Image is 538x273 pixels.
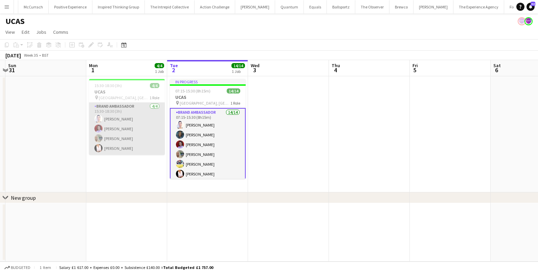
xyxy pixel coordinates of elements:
div: [DATE] [5,52,21,59]
span: Comms [53,29,68,35]
button: Action Challenge [195,0,235,13]
span: Sun [8,62,16,69]
button: [PERSON_NAME] [413,0,453,13]
app-card-role: Brand Ambassador4/415:30-18:30 (3h)[PERSON_NAME][PERSON_NAME][PERSON_NAME][PERSON_NAME] [89,103,165,155]
span: Thu [332,62,340,69]
div: New group [11,194,36,201]
span: 1 [88,66,98,74]
span: 4/4 [150,83,159,88]
span: Budgeted [11,265,30,270]
span: 32 [531,2,535,6]
span: 15:30-18:30 (3h) [94,83,122,88]
span: 4 [331,66,340,74]
span: 31 [7,66,16,74]
div: 1 Job [155,69,164,74]
span: 5 [411,66,418,74]
span: 14/14 [227,88,240,93]
span: 3 [250,66,260,74]
app-job-card: In progress07:15-15:30 (8h15m)14/14UCAS [GEOGRAPHIC_DATA], [GEOGRAPHIC_DATA]1 RoleBrand Ambassado... [170,79,246,179]
button: The Intrepid Collective [145,0,195,13]
button: Quantum [275,0,304,13]
h3: UCAS [170,94,246,100]
span: Sat [493,62,501,69]
button: Positive Experience [49,0,92,13]
app-user-avatar: Sophie Barnes [518,17,526,25]
span: 14/14 [231,63,245,68]
span: [GEOGRAPHIC_DATA], [GEOGRAPHIC_DATA] [99,95,150,100]
span: View [5,29,15,35]
button: Ballsportz [327,0,355,13]
button: Brewco [389,0,413,13]
span: 1 Role [150,95,159,100]
button: Equals [304,0,327,13]
span: 2 [169,66,178,74]
div: Salary £1 617.00 + Expenses £0.00 + Subsistence £140.00 = [59,265,213,270]
button: The Observer [355,0,389,13]
button: McCurrach [18,0,49,13]
span: 07:15-15:30 (8h15m) [175,88,210,93]
a: Edit [19,28,32,36]
span: 6 [492,66,501,74]
span: 4/4 [155,63,164,68]
h3: UCAS [89,89,165,95]
a: View [3,28,18,36]
button: [PERSON_NAME] [235,0,275,13]
app-card-role: Brand Ambassador14/1407:15-15:30 (8h15m)[PERSON_NAME][PERSON_NAME][PERSON_NAME][PERSON_NAME][PERS... [170,108,246,260]
button: The Experience Agency [453,0,504,13]
a: Jobs [33,28,49,36]
span: Week 35 [22,53,39,58]
button: Inspired Thinking Group [92,0,145,13]
span: Edit [22,29,29,35]
h1: UCAS [5,16,25,26]
div: 1 Job [232,69,245,74]
app-user-avatar: Sophie Barnes [524,17,533,25]
span: Wed [251,62,260,69]
button: Budgeted [3,264,31,271]
a: 32 [526,3,535,11]
span: 1 Role [230,101,240,106]
span: Tue [170,62,178,69]
div: BST [42,53,49,58]
span: Jobs [36,29,46,35]
span: 1 item [37,265,53,270]
span: Fri [412,62,418,69]
span: [GEOGRAPHIC_DATA], [GEOGRAPHIC_DATA] [180,101,230,106]
app-job-card: 15:30-18:30 (3h)4/4UCAS [GEOGRAPHIC_DATA], [GEOGRAPHIC_DATA]1 RoleBrand Ambassador4/415:30-18:30 ... [89,79,165,155]
span: Mon [89,62,98,69]
button: Fix Radio [504,0,531,13]
span: Total Budgeted £1 757.00 [163,265,213,270]
a: Comms [50,28,71,36]
div: In progress [170,79,246,84]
